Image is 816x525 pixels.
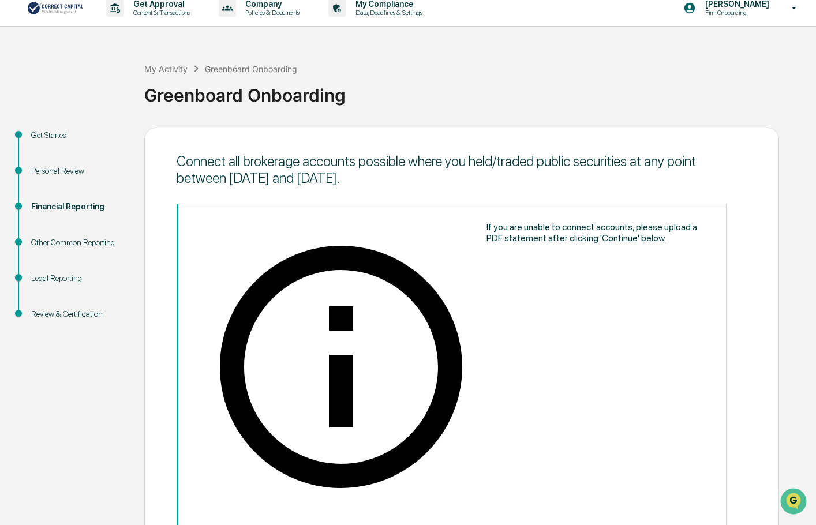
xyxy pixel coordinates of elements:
div: Get Started [31,129,126,141]
div: Greenboard Onboarding [205,64,297,74]
div: If you are unable to connect accounts, please upload a PDF statement after clicking 'Continue' be... [486,222,709,243]
div: 🔎 [12,168,21,178]
img: 1746055101610-c473b297-6a78-478c-a979-82029cc54cd1 [12,88,32,109]
div: Personal Review [31,165,126,177]
div: Legal Reporting [31,272,126,284]
div: Other Common Reporting [31,237,126,249]
div: Greenboard Onboarding [144,76,810,106]
div: My Activity [144,64,188,74]
div: 🗄️ [84,147,93,156]
p: Content & Transactions [124,9,196,17]
img: logo [28,1,83,16]
div: Financial Reporting [31,201,126,213]
div: 🖐️ [12,147,21,156]
a: Powered byPylon [81,195,140,204]
a: 🖐️Preclearance [7,141,79,162]
span: Data Lookup [23,167,73,179]
div: Review & Certification [31,308,126,320]
a: 🗄️Attestations [79,141,148,162]
p: Firm Onboarding [696,9,775,17]
a: 🔎Data Lookup [7,163,77,183]
iframe: Open customer support [779,487,810,518]
span: Preclearance [23,145,74,157]
div: We're available if you need us! [39,100,146,109]
div: Connect all brokerage accounts possible where you held/traded public securities at any point betw... [177,153,747,186]
span: Pylon [115,196,140,204]
p: Data, Deadlines & Settings [346,9,428,17]
button: Start new chat [196,92,210,106]
p: How can we help? [12,24,210,43]
div: Start new chat [39,88,189,100]
p: Policies & Documents [236,9,305,17]
span: Attestations [95,145,143,157]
